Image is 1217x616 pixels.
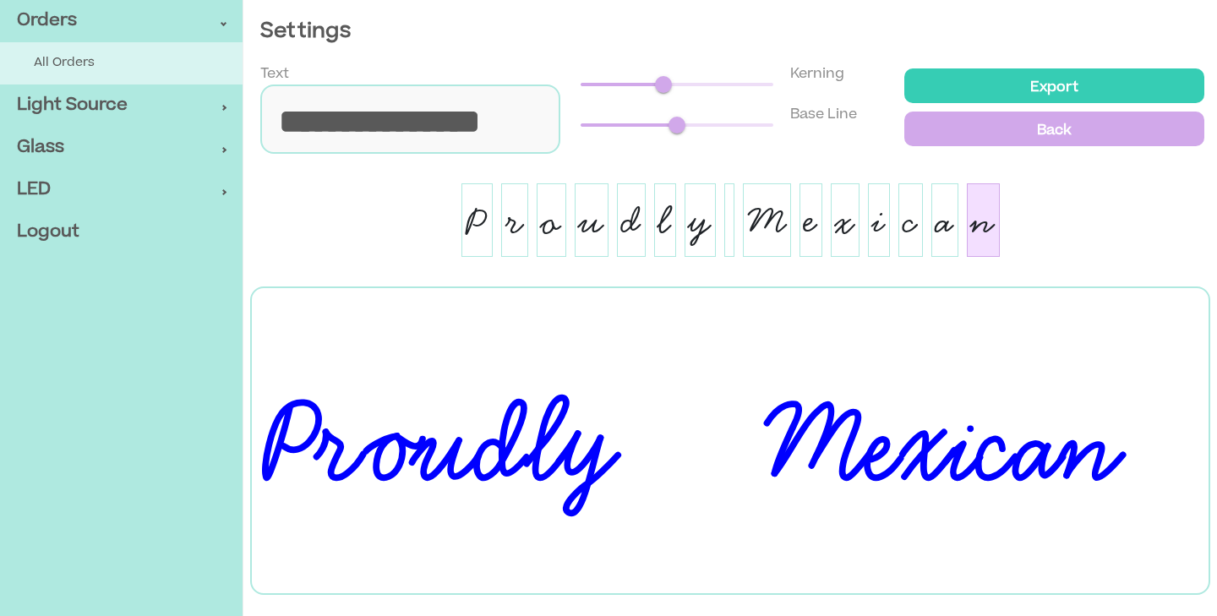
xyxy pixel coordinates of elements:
div: n [967,183,1000,257]
button: Back [904,112,1204,146]
div: P [461,183,493,257]
span: Logout [17,220,226,245]
div: a [931,183,958,257]
div: l [654,183,676,257]
div: o [537,183,566,257]
p: Back [914,117,1194,141]
div: y [685,183,716,257]
span: Orders [17,8,221,34]
div: r [501,183,528,257]
label: Base Line [790,105,857,125]
button: Export [904,68,1204,103]
span: Light Source [17,93,221,118]
span: All Orders [34,55,226,73]
div: M [743,183,791,257]
label: Kerning [790,64,844,84]
div: d [617,183,646,257]
p: Settings [260,17,1200,47]
label: Text [260,64,289,84]
div: e [800,183,822,257]
span: LED [17,177,221,203]
div: x [831,183,860,257]
div: u [575,183,608,257]
span: Glass [17,135,221,161]
p: Export [914,74,1194,98]
div: c [898,183,923,257]
div: i [868,183,890,257]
